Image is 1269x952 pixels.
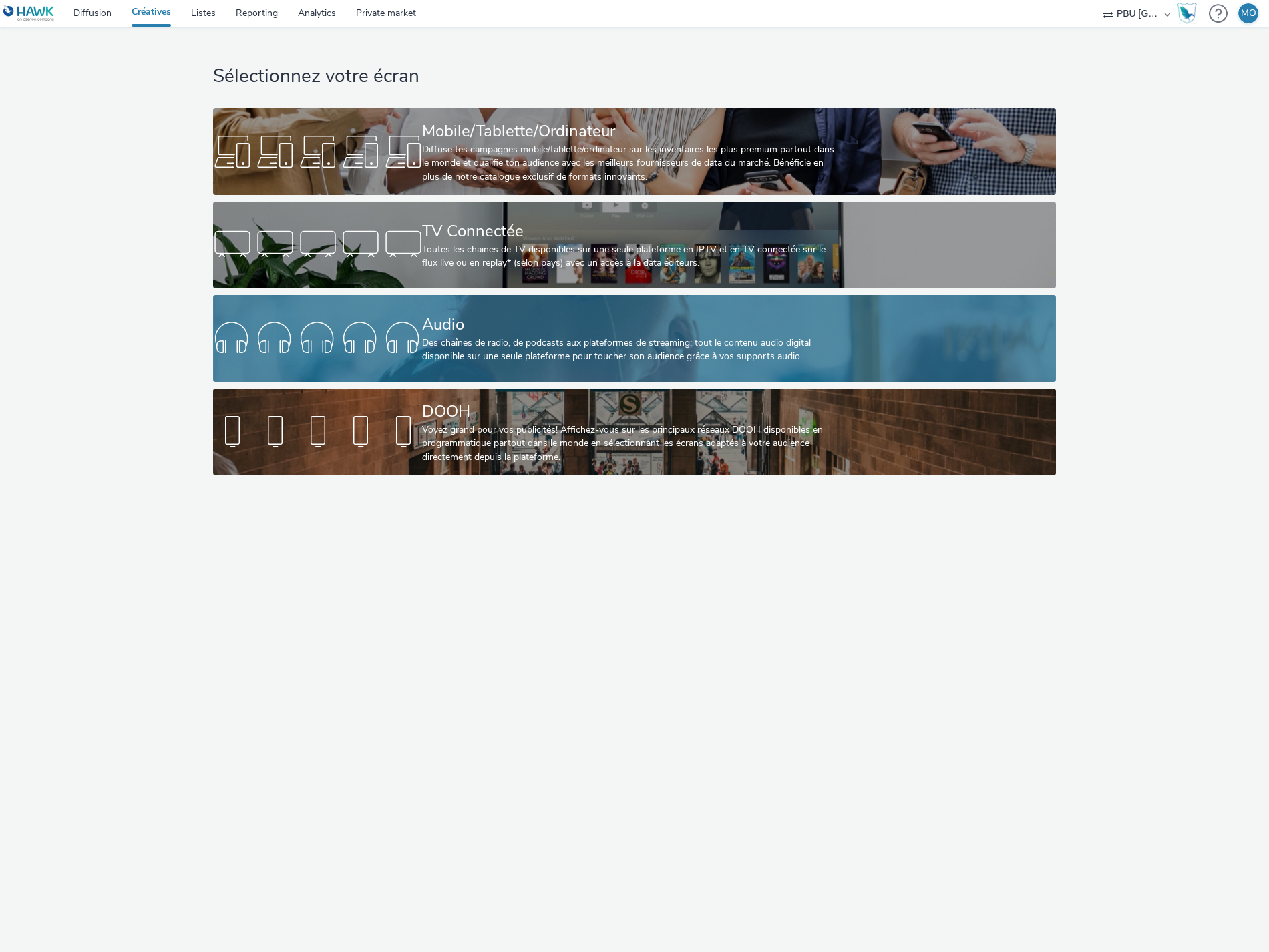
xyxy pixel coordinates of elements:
a: DOOHVoyez grand pour vos publicités! Affichez-vous sur les principaux réseaux DOOH disponibles en... [213,389,1056,475]
h1: Sélectionnez votre écran [213,64,1056,89]
div: MO [1241,3,1256,23]
a: AudioDes chaînes de radio, de podcasts aux plateformes de streaming: tout le contenu audio digita... [213,295,1056,382]
div: DOOH [422,400,841,423]
div: Diffuse tes campagnes mobile/tablette/ordinateur sur les inventaires les plus premium partout dan... [422,143,841,184]
div: TV Connectée [422,220,841,243]
div: Voyez grand pour vos publicités! Affichez-vous sur les principaux réseaux DOOH disponibles en pro... [422,423,841,464]
div: Des chaînes de radio, de podcasts aux plateformes de streaming: tout le contenu audio digital dis... [422,336,841,364]
div: Mobile/Tablette/Ordinateur [422,120,841,143]
div: Toutes les chaines de TV disponibles sur une seule plateforme en IPTV et en TV connectée sur le f... [422,243,841,270]
img: Hawk Academy [1177,3,1197,24]
a: Mobile/Tablette/OrdinateurDiffuse tes campagnes mobile/tablette/ordinateur sur les inventaires le... [213,108,1056,195]
img: undefined Logo [3,5,55,22]
a: TV ConnectéeToutes les chaines de TV disponibles sur une seule plateforme en IPTV et en TV connec... [213,202,1056,288]
a: Hawk Academy [1177,3,1202,24]
div: Audio [422,313,841,336]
